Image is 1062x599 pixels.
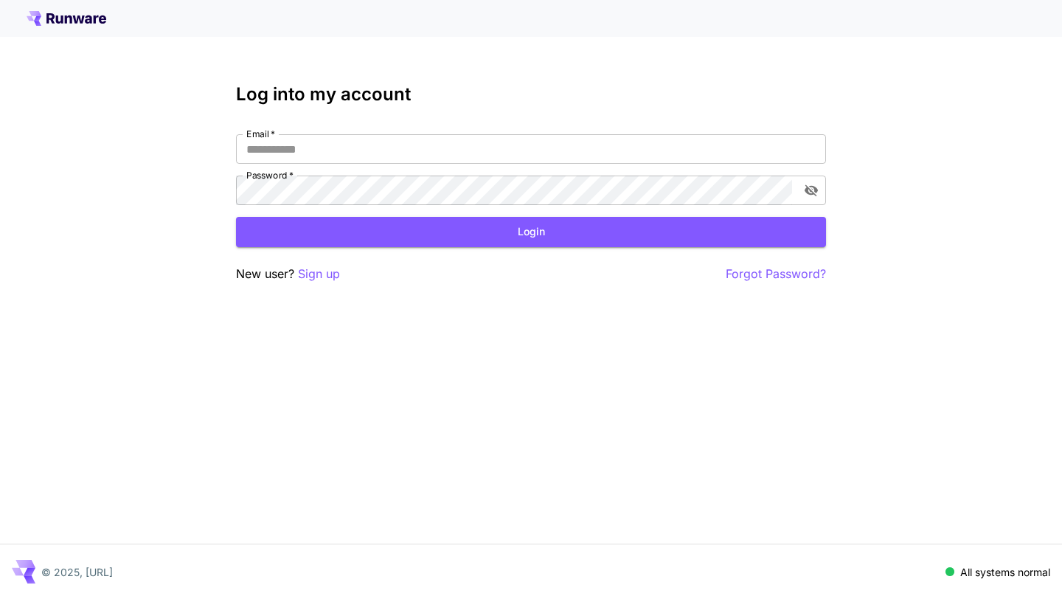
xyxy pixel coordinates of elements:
[236,217,826,247] button: Login
[236,84,826,105] h3: Log into my account
[246,169,294,181] label: Password
[41,564,113,580] p: © 2025, [URL]
[798,177,825,204] button: toggle password visibility
[960,564,1050,580] p: All systems normal
[298,265,340,283] button: Sign up
[726,265,826,283] button: Forgot Password?
[236,265,340,283] p: New user?
[246,128,275,140] label: Email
